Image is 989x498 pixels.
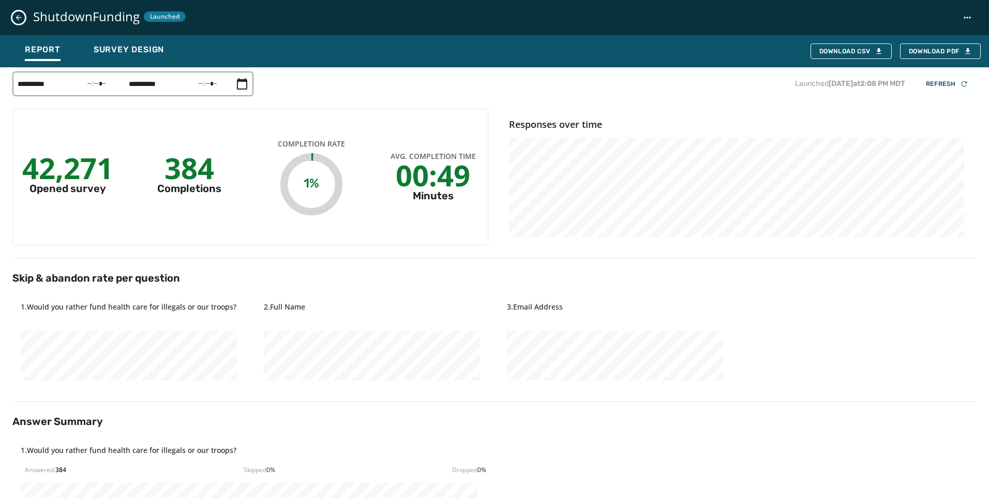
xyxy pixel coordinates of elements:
[21,445,236,466] h4: 1 . Would you rather fund health care for illegals or our troops?
[926,80,968,88] div: Refresh
[8,8,337,20] body: Rich Text Area
[12,414,977,429] h2: Answer Summary
[507,302,725,323] h4: 3 . Email Address
[509,117,968,131] h4: Responses over time
[266,465,275,474] span: 0 %
[811,43,892,59] button: Download CSV
[413,188,454,203] div: Minutes
[55,465,66,474] span: 384
[278,139,345,149] span: Completion Rate
[85,39,172,63] button: Survey Design
[391,151,476,162] span: Avg. Completion Time
[164,158,214,177] div: 384
[12,271,977,285] h2: Skip & abandon rate per question
[829,79,905,88] span: [DATE] at 2:08 PM MDT
[396,166,470,184] div: 00:49
[452,466,486,474] div: Dropped
[795,79,905,89] p: Launched
[29,181,106,196] div: Opened survey
[958,8,977,27] button: ShutdownFunding action menu
[94,45,164,55] span: Survey Design
[244,466,275,474] div: Skipped
[477,465,486,474] span: 0 %
[21,302,239,323] h4: 1 . Would you rather fund health care for illegals or our troops?
[304,176,319,191] text: 1%
[25,45,61,55] span: Report
[157,181,221,196] div: Completions
[17,39,69,63] button: Report
[900,43,981,59] button: Download PDF
[25,466,66,474] div: Answered:
[918,77,977,91] button: Refresh
[22,158,113,177] div: 42,271
[909,47,972,55] span: Download PDF
[33,8,140,25] span: ShutdownFunding
[819,47,883,55] div: Download CSV
[264,302,482,323] h4: 2 . Full Name
[150,12,179,21] span: Launched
